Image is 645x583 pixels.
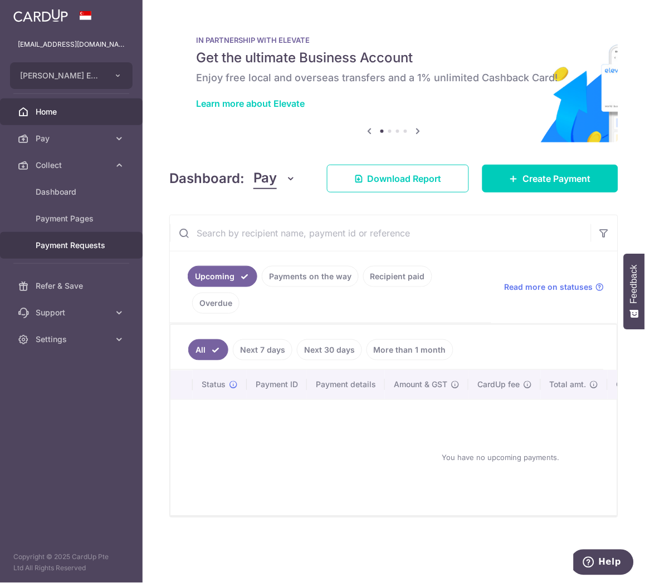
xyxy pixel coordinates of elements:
[297,339,362,360] a: Next 30 days
[196,98,305,109] a: Learn more about Elevate
[18,39,125,50] p: [EMAIL_ADDRESS][DOMAIN_NAME]
[196,71,592,85] h6: Enjoy free local and overseas transfers and a 1% unlimited Cashback Card!
[169,18,618,142] img: Renovation banner
[196,36,592,45] p: IN PARTNERSHIP WITH ELEVATE
[327,165,469,192] a: Download Report
[170,215,591,251] input: Search by recipient name, payment id or reference
[36,160,109,171] span: Collect
[550,379,587,391] span: Total amt.
[36,186,109,197] span: Dashboard
[192,293,240,314] a: Overdue
[505,281,593,293] span: Read more on statuses
[36,213,109,224] span: Payment Pages
[367,339,453,360] a: More than 1 month
[247,370,307,399] th: Payment ID
[363,266,432,287] a: Recipient paid
[36,334,109,345] span: Settings
[36,280,109,291] span: Refer & Save
[629,265,639,304] span: Feedback
[169,169,245,189] h4: Dashboard:
[368,172,442,185] span: Download Report
[36,106,109,117] span: Home
[36,240,109,251] span: Payment Requests
[233,339,292,360] a: Next 7 days
[394,379,447,391] span: Amount & GST
[10,62,133,89] button: [PERSON_NAME] EYE CARE PTE. LTD.
[253,168,277,189] span: Pay
[188,266,257,287] a: Upcoming
[505,281,604,293] a: Read more on statuses
[574,550,634,577] iframe: Opens a widget where you can find more information
[624,254,645,329] button: Feedback - Show survey
[253,168,296,189] button: Pay
[13,9,68,22] img: CardUp
[477,379,520,391] span: CardUp fee
[262,266,359,287] a: Payments on the way
[202,379,226,391] span: Status
[482,165,618,192] a: Create Payment
[36,133,109,144] span: Pay
[36,307,109,318] span: Support
[188,339,228,360] a: All
[196,49,592,67] h5: Get the ultimate Business Account
[523,172,591,185] span: Create Payment
[307,370,385,399] th: Payment details
[20,70,102,81] span: [PERSON_NAME] EYE CARE PTE. LTD.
